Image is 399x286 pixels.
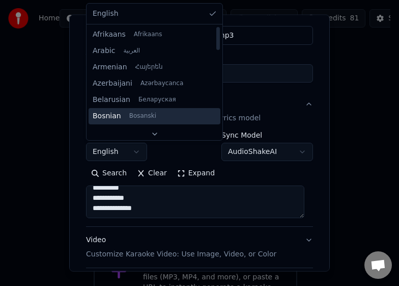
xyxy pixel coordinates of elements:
span: Azerbaijani [93,79,132,89]
span: Afrikaans [93,30,126,40]
span: Armenian [93,62,127,72]
span: Беларуская [138,96,176,104]
span: Afrikaans [134,31,162,39]
span: Bosanski [129,112,156,120]
span: Arabic [93,46,115,56]
span: Bulgarian [93,127,127,138]
span: Հայերեն [135,63,163,71]
span: Azərbaycanca [140,80,183,88]
span: Belarusian [93,95,130,105]
span: Bosnian [93,111,121,121]
span: العربية [123,47,140,55]
span: English [93,9,119,19]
